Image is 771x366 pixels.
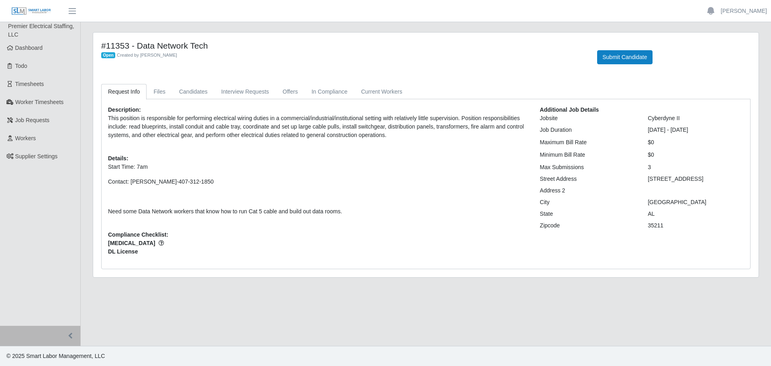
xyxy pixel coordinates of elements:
[642,138,750,147] div: $0
[534,175,642,183] div: Street Address
[108,207,528,216] p: Need some Data Network workers that know how to run Cat 5 cable and build out data rooms.
[101,52,115,59] span: Open
[15,117,50,123] span: Job Requests
[101,84,147,100] a: Request Info
[15,45,43,51] span: Dashboard
[15,99,63,105] span: Worker Timesheets
[6,353,105,359] span: © 2025 Smart Labor Management, LLC
[15,135,36,141] span: Workers
[534,186,642,195] div: Address 2
[108,239,528,247] span: [MEDICAL_DATA]
[108,178,528,186] p: Contact: [PERSON_NAME]-407-312-1850
[642,198,750,207] div: [GEOGRAPHIC_DATA]
[172,84,214,100] a: Candidates
[534,198,642,207] div: City
[11,7,51,16] img: SLM Logo
[721,7,767,15] a: [PERSON_NAME]
[108,247,528,256] span: DL License
[15,153,58,159] span: Supplier Settings
[108,155,128,162] b: Details:
[534,151,642,159] div: Minimum Bill Rate
[108,231,168,238] b: Compliance Checklist:
[214,84,276,100] a: Interview Requests
[15,63,27,69] span: Todo
[534,126,642,134] div: Job Duration
[305,84,355,100] a: In Compliance
[642,175,750,183] div: [STREET_ADDRESS]
[534,138,642,147] div: Maximum Bill Rate
[642,126,750,134] div: [DATE] - [DATE]
[117,53,177,57] span: Created by [PERSON_NAME]
[642,151,750,159] div: $0
[8,23,74,38] span: Premier Electrical Staffing, LLC
[642,210,750,218] div: AL
[108,114,528,139] p: This position is responsible for performing electrical wiring duties in a commercial/industrial/i...
[534,114,642,123] div: Jobsite
[597,50,652,64] button: Submit Candidate
[534,221,642,230] div: Zipcode
[540,106,599,113] b: Additional Job Details
[534,163,642,172] div: Max Submissions
[15,81,44,87] span: Timesheets
[276,84,305,100] a: Offers
[642,221,750,230] div: 35211
[101,41,585,51] h4: #11353 - Data Network Tech
[108,163,528,171] p: Start Time: 7am
[534,210,642,218] div: State
[147,84,172,100] a: Files
[108,106,141,113] b: Description:
[642,163,750,172] div: 3
[642,114,750,123] div: Cyberdyne II
[354,84,409,100] a: Current Workers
